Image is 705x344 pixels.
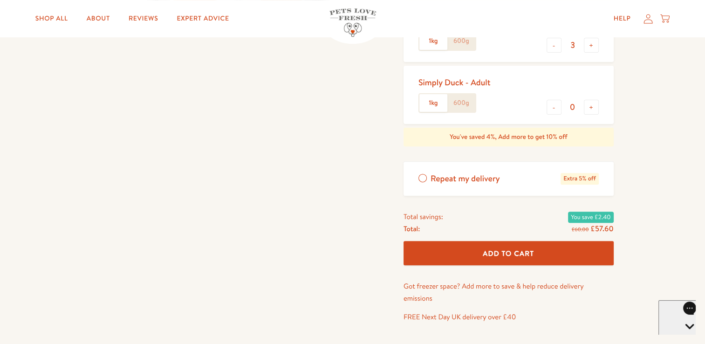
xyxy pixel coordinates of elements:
a: Shop All [28,9,75,28]
button: + [584,38,599,53]
button: Add To Cart [404,241,614,266]
s: £60.00 [572,226,589,233]
a: Reviews [121,9,165,28]
span: Total: [404,223,420,235]
a: About [79,9,117,28]
label: 600g [447,94,475,112]
span: Extra 5% off [561,173,598,185]
div: Simply Duck - Adult [418,77,491,88]
span: Total savings: [404,211,443,223]
span: Repeat my delivery [431,173,500,185]
button: - [547,38,561,53]
iframe: Gorgias live chat messenger [658,300,696,335]
label: 1kg [419,94,447,112]
p: Got freezer space? Add more to save & help reduce delivery emissions [404,280,614,304]
img: Pets Love Fresh [329,8,376,37]
span: You save £2.40 [568,212,613,223]
span: Add To Cart [483,248,534,258]
button: - [547,100,561,115]
p: FREE Next Day UK delivery over £40 [404,311,614,323]
span: £57.60 [590,224,613,234]
a: Expert Advice [169,9,236,28]
div: You've saved 4%, Add more to get 10% off [404,128,614,146]
label: 1kg [419,32,447,50]
a: Help [606,9,638,28]
button: + [584,100,599,115]
label: 600g [447,32,475,50]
